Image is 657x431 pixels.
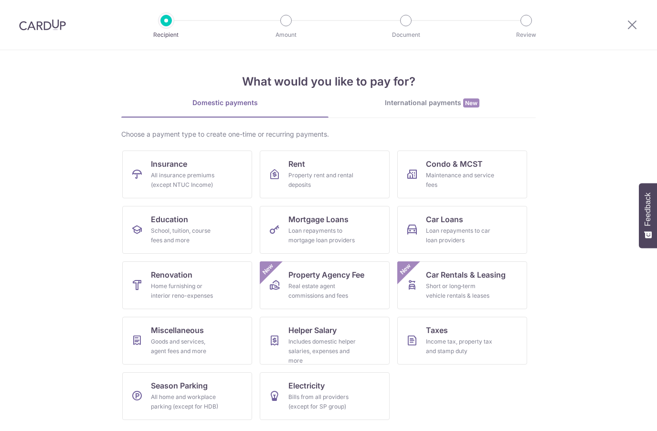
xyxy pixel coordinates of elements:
div: Home furnishing or interior reno-expenses [151,281,220,301]
button: Feedback - Show survey [639,183,657,248]
a: Car LoansLoan repayments to car loan providers [397,206,527,254]
span: Electricity [288,380,325,391]
img: CardUp [19,19,66,31]
span: New [463,98,479,108]
span: Education [151,214,188,225]
span: Season Parking [151,380,208,391]
div: Short or long‑term vehicle rentals & leases [426,281,495,301]
span: Car Rentals & Leasing [426,269,506,280]
span: Car Loans [426,214,463,225]
span: Helper Salary [288,324,337,336]
p: Amount [251,30,321,40]
div: International payments [328,98,536,108]
div: Income tax, property tax and stamp duty [426,337,495,356]
h4: What would you like to pay for? [121,73,536,90]
p: Recipient [131,30,201,40]
a: EducationSchool, tuition, course fees and more [122,206,252,254]
div: Bills from all providers (except for SP group) [288,392,357,411]
span: Property Agency Fee [288,269,364,280]
a: RenovationHome furnishing or interior reno-expenses [122,261,252,309]
div: All insurance premiums (except NTUC Income) [151,171,220,190]
div: School, tuition, course fees and more [151,226,220,245]
div: Maintenance and service fees [426,171,495,190]
span: New [260,261,276,277]
div: Loan repayments to mortgage loan providers [288,226,357,245]
div: Loan repayments to car loan providers [426,226,495,245]
span: Insurance [151,158,187,170]
p: Document [371,30,441,40]
a: Mortgage LoansLoan repayments to mortgage loan providers [260,206,390,254]
span: Rent [288,158,305,170]
div: Property rent and rental deposits [288,171,357,190]
span: Taxes [426,324,448,336]
span: Condo & MCST [426,158,483,170]
span: Miscellaneous [151,324,204,336]
p: Review [491,30,562,40]
div: Choose a payment type to create one-time or recurring payments. [121,129,536,139]
a: MiscellaneousGoods and services, agent fees and more [122,317,252,365]
div: Real estate agent commissions and fees [288,281,357,301]
a: ElectricityBills from all providers (except for SP group) [260,372,390,420]
a: RentProperty rent and rental deposits [260,151,390,198]
a: Car Rentals & LeasingShort or long‑term vehicle rentals & leasesNew [397,261,527,309]
div: All home and workplace parking (except for HDB) [151,392,220,411]
a: TaxesIncome tax, property tax and stamp duty [397,317,527,365]
a: Season ParkingAll home and workplace parking (except for HDB) [122,372,252,420]
a: Condo & MCSTMaintenance and service fees [397,151,527,198]
span: Mortgage Loans [288,214,349,225]
a: Property Agency FeeReal estate agent commissions and feesNew [260,261,390,309]
span: New [398,261,413,277]
span: Feedback [644,193,652,226]
div: Includes domestic helper salaries, expenses and more [288,337,357,366]
a: Helper SalaryIncludes domestic helper salaries, expenses and more [260,317,390,365]
a: InsuranceAll insurance premiums (except NTUC Income) [122,151,252,198]
div: Goods and services, agent fees and more [151,337,220,356]
div: Domestic payments [121,98,328,108]
span: Renovation [151,269,192,280]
